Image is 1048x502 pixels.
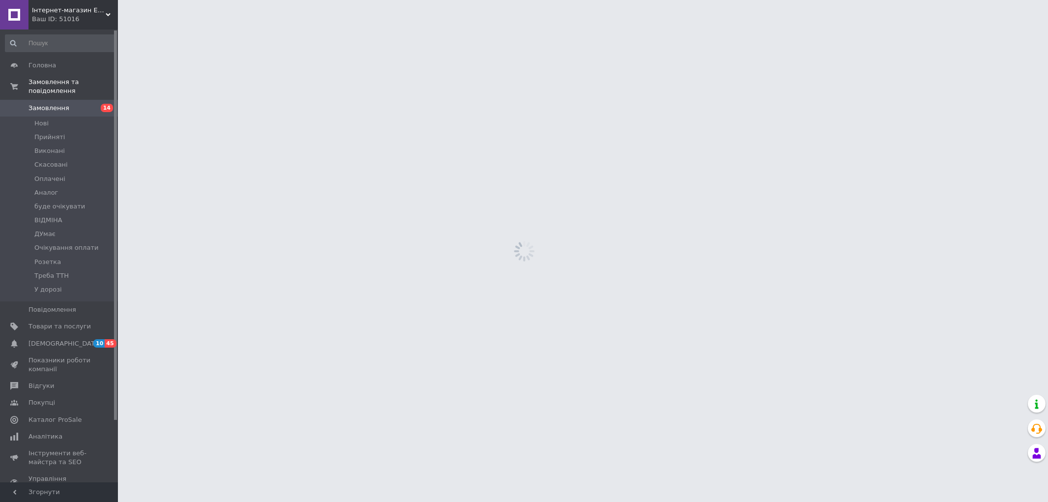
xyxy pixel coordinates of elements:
span: Показники роботи компанії [28,356,91,374]
span: ДУмає [34,230,56,238]
span: Управління сайтом [28,474,91,492]
span: 14 [101,104,113,112]
span: 10 [93,339,105,348]
span: Виконані [34,147,65,155]
span: У дорозі [34,285,62,294]
span: ВІДМІНА [34,216,62,225]
span: Очікування оплати [34,243,98,252]
input: Пошук [5,34,116,52]
span: Розетка [34,258,61,266]
span: Інтернет-магазин ЕлектроХаус [32,6,106,15]
span: Прийняті [34,133,65,142]
div: Ваш ID: 51016 [32,15,118,24]
span: Головна [28,61,56,70]
span: Треба ТТН [34,271,69,280]
span: Нові [34,119,49,128]
span: Скасовані [34,160,68,169]
span: Товари та послуги [28,322,91,331]
span: Каталог ProSale [28,415,82,424]
span: 45 [105,339,116,348]
span: Інструменти веб-майстра та SEO [28,449,91,467]
span: Замовлення [28,104,69,113]
span: Замовлення та повідомлення [28,78,118,95]
span: Оплачені [34,175,65,183]
span: [DEMOGRAPHIC_DATA] [28,339,101,348]
span: Покупці [28,398,55,407]
span: Відгуки [28,382,54,390]
span: Повідомлення [28,305,76,314]
span: буде очікувати [34,202,85,211]
span: Аналог [34,188,58,197]
span: Аналітика [28,432,62,441]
